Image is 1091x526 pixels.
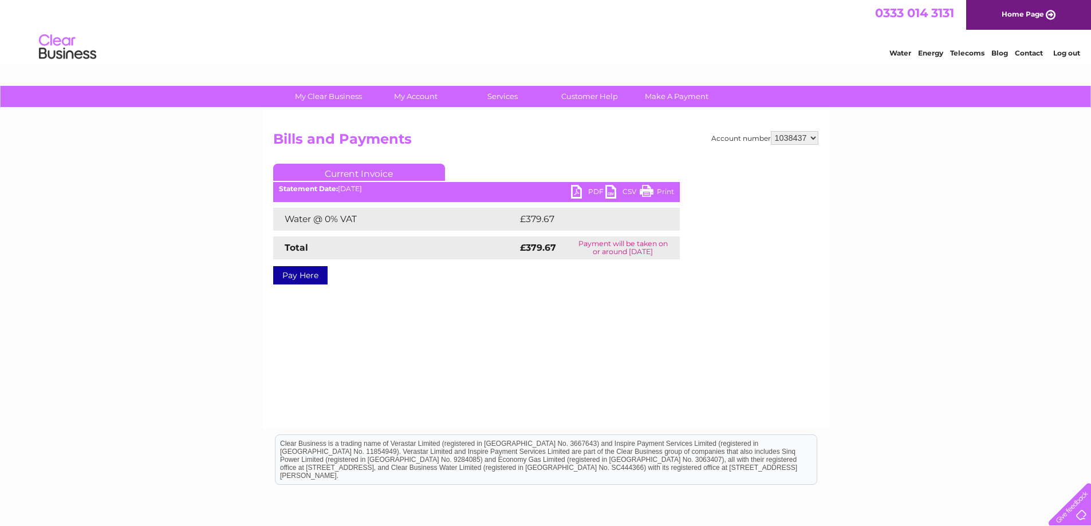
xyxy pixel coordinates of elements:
a: My Account [368,86,463,107]
a: Log out [1053,49,1080,57]
b: Statement Date: [279,184,338,193]
h2: Bills and Payments [273,131,818,153]
td: Water @ 0% VAT [273,208,517,231]
a: Energy [918,49,943,57]
a: Contact [1015,49,1043,57]
a: Telecoms [950,49,984,57]
a: Blog [991,49,1008,57]
td: Payment will be taken on or around [DATE] [566,236,679,259]
strong: £379.67 [520,242,556,253]
div: Account number [711,131,818,145]
a: Customer Help [542,86,637,107]
a: PDF [571,185,605,201]
a: Water [889,49,911,57]
a: 0333 014 3131 [875,6,954,20]
a: Print [640,185,674,201]
img: logo.png [38,30,97,65]
a: CSV [605,185,640,201]
td: £379.67 [517,208,660,231]
a: Services [455,86,550,107]
a: Pay Here [273,266,328,284]
strong: Total [285,242,308,253]
a: Make A Payment [629,86,724,107]
a: Current Invoice [273,164,445,181]
a: My Clear Business [281,86,376,107]
div: Clear Business is a trading name of Verastar Limited (registered in [GEOGRAPHIC_DATA] No. 3667643... [275,6,817,56]
div: [DATE] [273,185,680,193]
